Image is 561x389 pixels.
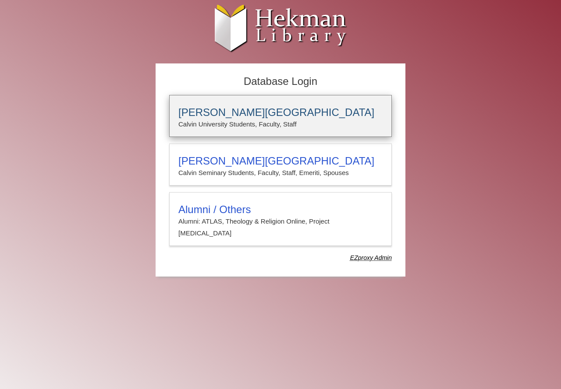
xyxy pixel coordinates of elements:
dfn: Use Alumni login [350,254,392,261]
h2: Database Login [165,73,396,91]
p: Calvin University Students, Faculty, Staff [178,119,383,130]
h3: [PERSON_NAME][GEOGRAPHIC_DATA] [178,155,383,167]
h3: Alumni / Others [178,203,383,216]
summary: Alumni / OthersAlumni: ATLAS, Theology & Religion Online, Project [MEDICAL_DATA] [178,203,383,239]
p: Calvin Seminary Students, Faculty, Staff, Emeriti, Spouses [178,167,383,179]
p: Alumni: ATLAS, Theology & Religion Online, Project [MEDICAL_DATA] [178,216,383,239]
a: [PERSON_NAME][GEOGRAPHIC_DATA]Calvin Seminary Students, Faculty, Staff, Emeriti, Spouses [169,144,392,186]
a: [PERSON_NAME][GEOGRAPHIC_DATA]Calvin University Students, Faculty, Staff [169,95,392,137]
h3: [PERSON_NAME][GEOGRAPHIC_DATA] [178,106,383,119]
